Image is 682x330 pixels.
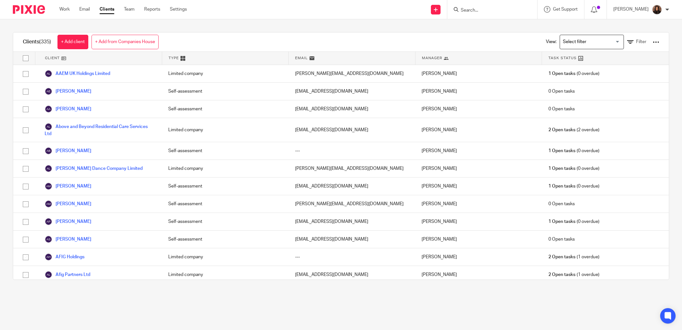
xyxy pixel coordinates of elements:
span: (0 overdue) [548,183,599,189]
img: svg%3E [45,165,52,172]
div: Self-assessment [162,178,289,195]
input: Search for option [561,36,620,48]
a: [PERSON_NAME] Dance Company Limited [45,165,143,172]
input: Select all [20,52,32,64]
a: [PERSON_NAME] [45,147,91,155]
a: [PERSON_NAME] [45,105,91,113]
div: [PERSON_NAME] [415,231,542,248]
img: Headshot.jpg [652,5,662,15]
span: 1 Open tasks [548,148,575,154]
div: Self-assessment [162,213,289,230]
div: [PERSON_NAME][EMAIL_ADDRESS][DOMAIN_NAME] [289,195,415,213]
span: 1 Open tasks [548,70,575,77]
span: (0 overdue) [548,218,599,225]
div: [PERSON_NAME] [415,100,542,118]
div: [PERSON_NAME] [415,213,542,230]
a: Work [59,6,70,13]
div: Limited company [162,248,289,266]
span: (1 overdue) [548,254,599,260]
div: [PERSON_NAME] [415,160,542,177]
span: 0 Open tasks [548,106,575,112]
span: 1 Open tasks [548,218,575,225]
img: svg%3E [45,87,52,95]
span: 2 Open tasks [548,254,575,260]
div: [PERSON_NAME] [415,65,542,82]
span: (1 overdue) [548,271,599,278]
img: svg%3E [45,218,52,225]
div: [EMAIL_ADDRESS][DOMAIN_NAME] [289,266,415,283]
div: [PERSON_NAME] [415,266,542,283]
span: Get Support [553,7,578,12]
span: (335) [39,39,51,44]
div: --- [289,248,415,266]
a: Reports [144,6,160,13]
div: --- [289,142,415,160]
p: [PERSON_NAME] [613,6,649,13]
div: Limited company [162,65,289,82]
span: 1 Open tasks [548,165,575,172]
a: Settings [170,6,187,13]
img: svg%3E [45,105,52,113]
span: 0 Open tasks [548,236,575,243]
div: Limited company [162,266,289,283]
span: Email [295,55,308,61]
div: Self-assessment [162,142,289,160]
span: 0 Open tasks [548,88,575,95]
div: [EMAIL_ADDRESS][DOMAIN_NAME] [289,100,415,118]
img: svg%3E [45,182,52,190]
a: [PERSON_NAME] [45,200,91,208]
div: [PERSON_NAME] [415,178,542,195]
div: Self-assessment [162,100,289,118]
img: svg%3E [45,271,52,279]
a: AFIG Holdings [45,253,84,261]
div: Self-assessment [162,83,289,100]
a: AAEM UK Holdings Limited [45,70,110,78]
span: Client [45,55,60,61]
div: [PERSON_NAME][EMAIL_ADDRESS][DOMAIN_NAME] [289,160,415,177]
img: svg%3E [45,147,52,155]
div: [EMAIL_ADDRESS][DOMAIN_NAME] [289,178,415,195]
a: Above and Beyond Residential Care Services Ltd [45,123,155,137]
img: svg%3E [45,200,52,208]
h1: Clients [23,39,51,45]
div: [EMAIL_ADDRESS][DOMAIN_NAME] [289,213,415,230]
a: + Add client [57,35,88,49]
a: [PERSON_NAME] [45,87,91,95]
a: [PERSON_NAME] [45,235,91,243]
a: + Add from Companies House [92,35,159,49]
div: [PERSON_NAME] [415,142,542,160]
input: Search [460,8,518,14]
span: (0 overdue) [548,165,599,172]
span: (0 overdue) [548,70,599,77]
div: Self-assessment [162,231,289,248]
img: svg%3E [45,123,52,131]
a: [PERSON_NAME] [45,182,91,190]
span: Manager [422,55,442,61]
div: [PERSON_NAME] [415,118,542,142]
div: View: [536,32,659,51]
div: Search for option [560,35,624,49]
span: 1 Open tasks [548,183,575,189]
span: 2 Open tasks [548,271,575,278]
div: Limited company [162,160,289,177]
span: 2 Open tasks [548,127,575,133]
a: Afig Partners Ltd [45,271,90,279]
span: Filter [636,40,646,44]
a: [PERSON_NAME] [45,218,91,225]
img: Pixie [13,5,45,14]
div: Limited company [162,118,289,142]
span: 0 Open tasks [548,201,575,207]
div: [PERSON_NAME][EMAIL_ADDRESS][DOMAIN_NAME] [289,65,415,82]
img: svg%3E [45,253,52,261]
span: Task Status [548,55,577,61]
div: Self-assessment [162,195,289,213]
div: [PERSON_NAME] [415,195,542,213]
div: [EMAIL_ADDRESS][DOMAIN_NAME] [289,231,415,248]
a: Team [124,6,135,13]
a: Email [79,6,90,13]
span: (0 overdue) [548,148,599,154]
div: [PERSON_NAME] [415,83,542,100]
img: svg%3E [45,235,52,243]
span: Type [169,55,179,61]
div: [EMAIL_ADDRESS][DOMAIN_NAME] [289,83,415,100]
